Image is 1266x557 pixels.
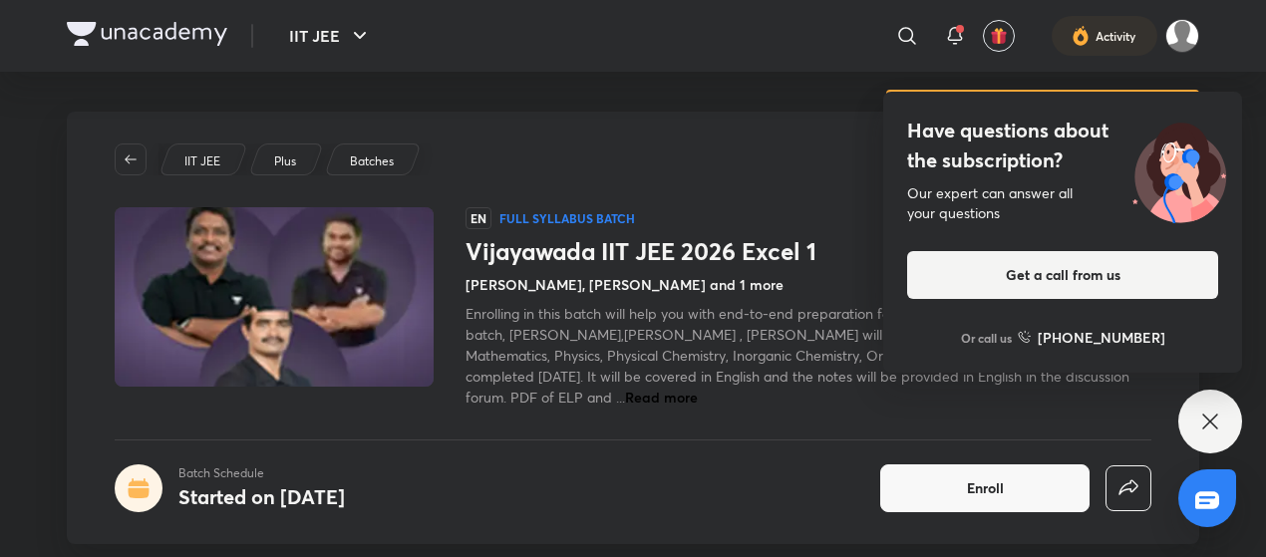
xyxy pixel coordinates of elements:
button: avatar [983,20,1015,52]
a: Company Logo [67,22,227,51]
img: Company Logo [67,22,227,46]
span: EN [466,207,491,229]
a: Plus [271,152,300,170]
img: ttu_illustration_new.svg [1116,116,1242,223]
img: VAITLA SRI VARSHITH [1165,19,1199,53]
a: [PHONE_NUMBER] [1018,327,1165,348]
img: Thumbnail [112,205,437,389]
p: IIT JEE [184,152,220,170]
img: activity [1072,24,1090,48]
a: IIT JEE [181,152,224,170]
span: Enrolling in this batch will help you with end-to-end preparation for IIT JEE Main & Advance Exam... [466,304,1137,407]
p: Plus [274,152,296,170]
button: IIT JEE [277,16,384,56]
button: Get a call from us [907,251,1218,299]
a: Batches [347,152,398,170]
div: Our expert can answer all your questions [907,183,1218,223]
span: Read more [625,388,698,407]
h4: Have questions about the subscription? [907,116,1218,175]
span: Enroll [967,478,1004,498]
h1: Vijayawada IIT JEE 2026 Excel 1 [466,237,1151,266]
button: Enroll [880,464,1090,512]
h4: Started on [DATE] [178,483,345,510]
h4: [PERSON_NAME], [PERSON_NAME] and 1 more [466,274,784,295]
p: Or call us [961,329,1012,347]
img: avatar [990,27,1008,45]
p: Full Syllabus Batch [499,210,635,226]
p: Batches [350,152,394,170]
p: Batch Schedule [178,464,345,482]
h6: [PHONE_NUMBER] [1038,327,1165,348]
